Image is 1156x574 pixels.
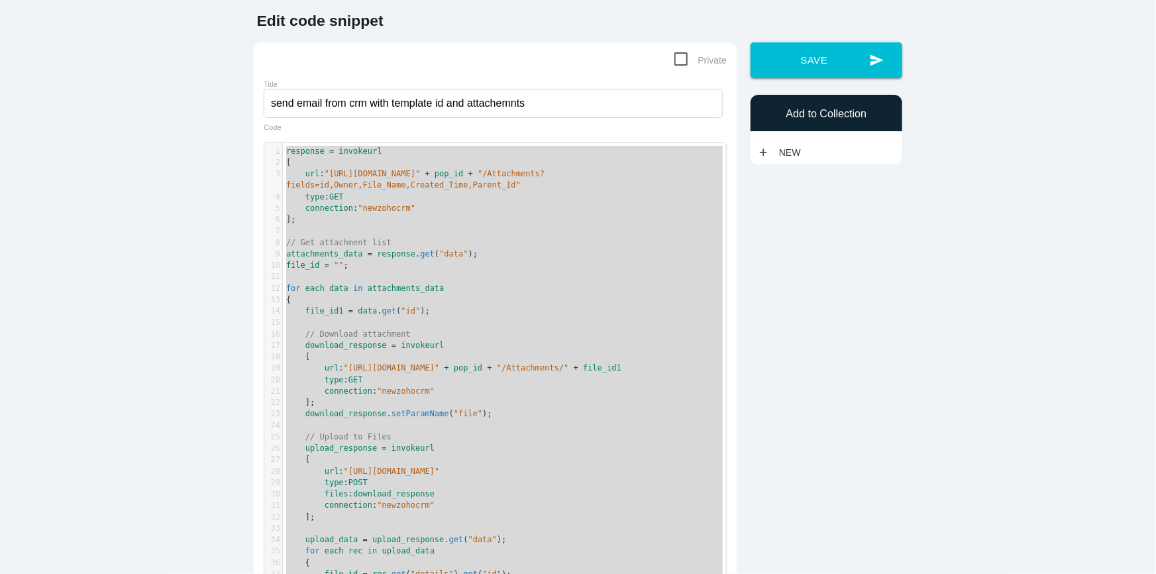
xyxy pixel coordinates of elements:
span: "[URL][DOMAIN_NAME]" [344,363,440,373]
span: rec [348,546,363,555]
span: download_response [305,341,387,350]
span: . ( ); [286,409,492,418]
span: : [286,192,344,201]
span: : [286,386,435,396]
b: Edit code snippet [257,12,384,29]
span: : [286,500,435,510]
span: connection [325,386,372,396]
div: 10 [264,260,282,271]
div: 33 [264,523,282,534]
span: = [382,443,387,453]
span: // Get attachment list [286,238,392,247]
span: : [286,467,439,476]
span: = [348,306,353,316]
span: "data" [439,249,468,258]
span: type [325,375,344,384]
span: "data" [468,535,497,544]
span: data [358,306,377,316]
span: [ [286,158,291,167]
div: 12 [264,283,282,294]
span: pop_id [454,363,482,373]
span: response [377,249,415,258]
div: 11 [264,271,282,282]
div: 17 [264,340,282,351]
div: 9 [264,249,282,260]
span: type [305,192,325,201]
span: "/Attachments/" [497,363,568,373]
span: invokeurl [401,341,444,350]
div: 26 [264,443,282,454]
span: + [425,169,430,178]
span: ]; [286,398,315,407]
span: type [325,478,344,487]
span: url [325,363,339,373]
div: 20 [264,374,282,386]
span: Private [674,52,727,69]
div: 32 [264,512,282,523]
div: 8 [264,237,282,249]
div: 15 [264,317,282,328]
span: : [286,203,415,213]
span: : [286,169,545,190]
span: // Upload to Files [305,432,392,441]
div: 6 [264,214,282,225]
span: "[URL][DOMAIN_NAME]" [325,169,421,178]
h6: Add to Collection [757,108,896,120]
div: 1 [264,146,282,157]
span: connection [305,203,353,213]
span: file_id1 [305,306,344,316]
span: POST [348,478,368,487]
span: upload_response [372,535,444,544]
span: in [353,284,362,293]
span: "newzohocrm" [358,203,415,213]
span: . ( ); [286,306,430,316]
span: for [286,284,301,293]
span: + [444,363,448,373]
span: GET [329,192,344,201]
span: { [286,295,291,304]
span: response [286,146,325,156]
div: 19 [264,363,282,374]
div: 13 [264,294,282,306]
span: = [363,535,368,544]
i: send [869,42,884,78]
span: ]; [286,512,315,522]
span: get [420,249,435,258]
span: { [286,558,310,567]
span: "" [334,260,343,270]
span: // Download attachment [305,329,411,339]
div: 30 [264,488,282,500]
span: get [382,306,397,316]
span: "newzohocrm" [377,386,435,396]
span: ; [286,260,348,270]
span: . ( ); [286,535,507,544]
span: invokeurl [339,146,382,156]
div: 29 [264,477,282,488]
span: + [574,363,578,373]
span: "[URL][DOMAIN_NAME]" [344,467,440,476]
span: connection [325,500,372,510]
span: invokeurl [392,443,435,453]
div: 14 [264,306,282,317]
div: 3 [264,168,282,180]
span: url [325,467,339,476]
div: 24 [264,420,282,431]
span: download_response [353,489,435,498]
span: = [325,260,329,270]
span: : [286,489,435,498]
span: = [368,249,372,258]
span: "newzohocrm" [377,500,435,510]
div: 28 [264,466,282,477]
div: 27 [264,454,282,465]
span: [ [286,455,310,464]
div: 34 [264,534,282,545]
span: in [368,546,377,555]
div: 18 [264,351,282,363]
span: pop_id [435,169,463,178]
span: data [329,284,348,293]
a: addNew [757,141,808,164]
div: 2 [264,157,282,168]
span: = [329,146,334,156]
span: : [286,375,363,384]
span: attachments_data [286,249,363,258]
